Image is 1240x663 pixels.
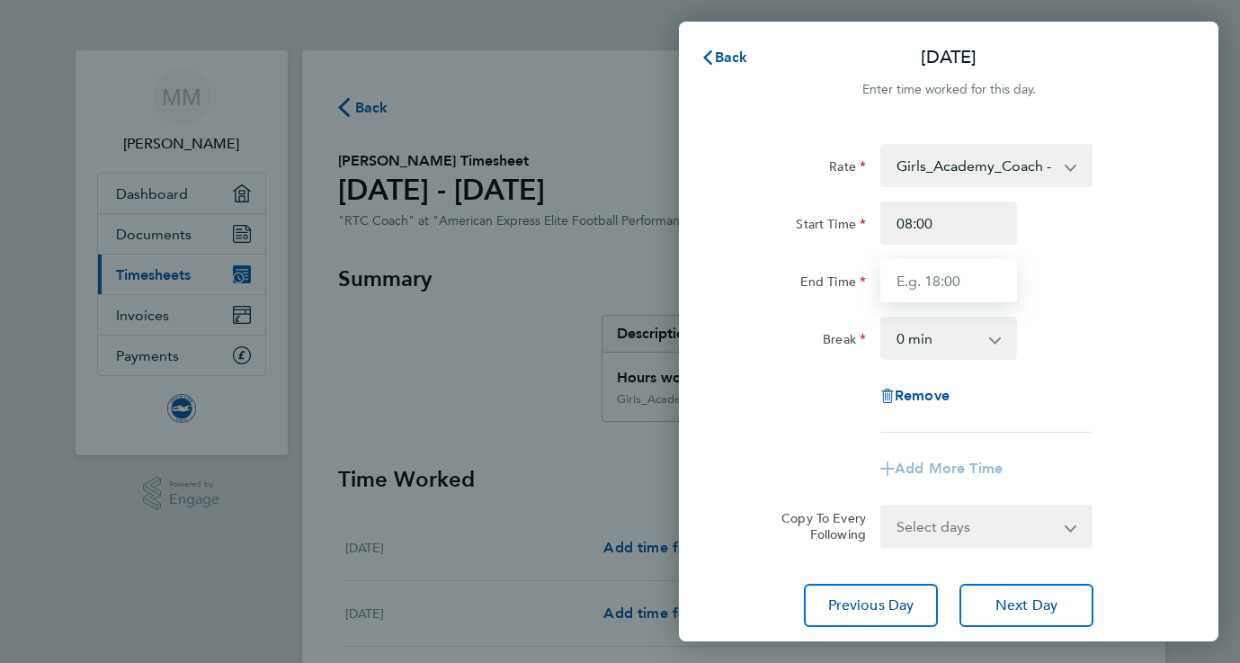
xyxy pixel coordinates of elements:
[804,584,938,627] button: Previous Day
[767,510,866,542] label: Copy To Every Following
[995,596,1057,614] span: Next Day
[959,584,1093,627] button: Next Day
[829,158,866,180] label: Rate
[823,331,866,353] label: Break
[679,79,1218,101] div: Enter time worked for this day.
[800,273,866,295] label: End Time
[880,389,950,403] button: Remove
[880,202,1017,245] input: E.g. 08:00
[828,596,914,614] span: Previous Day
[796,216,866,237] label: Start Time
[715,49,748,66] span: Back
[682,40,766,76] button: Back
[880,259,1017,302] input: E.g. 18:00
[895,387,950,404] span: Remove
[921,45,977,70] p: [DATE]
